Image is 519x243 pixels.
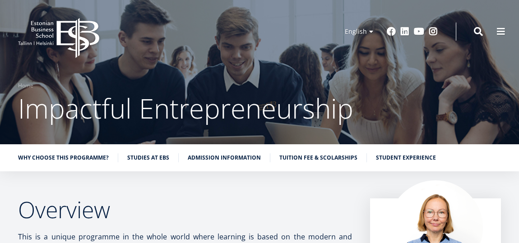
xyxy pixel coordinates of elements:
h2: Overview [18,198,352,221]
a: Student Experience [376,153,436,162]
a: Admission information [188,153,261,162]
a: Why choose this programme? [18,153,109,162]
a: Facebook [387,27,396,36]
a: Youtube [414,27,424,36]
a: Home [18,81,33,90]
a: Instagram [429,27,438,36]
a: Tuition fee & scolarships [279,153,357,162]
span: Impactful Entrepreneurship [18,90,353,127]
a: Linkedin [400,27,409,36]
a: Studies at EBS [127,153,169,162]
